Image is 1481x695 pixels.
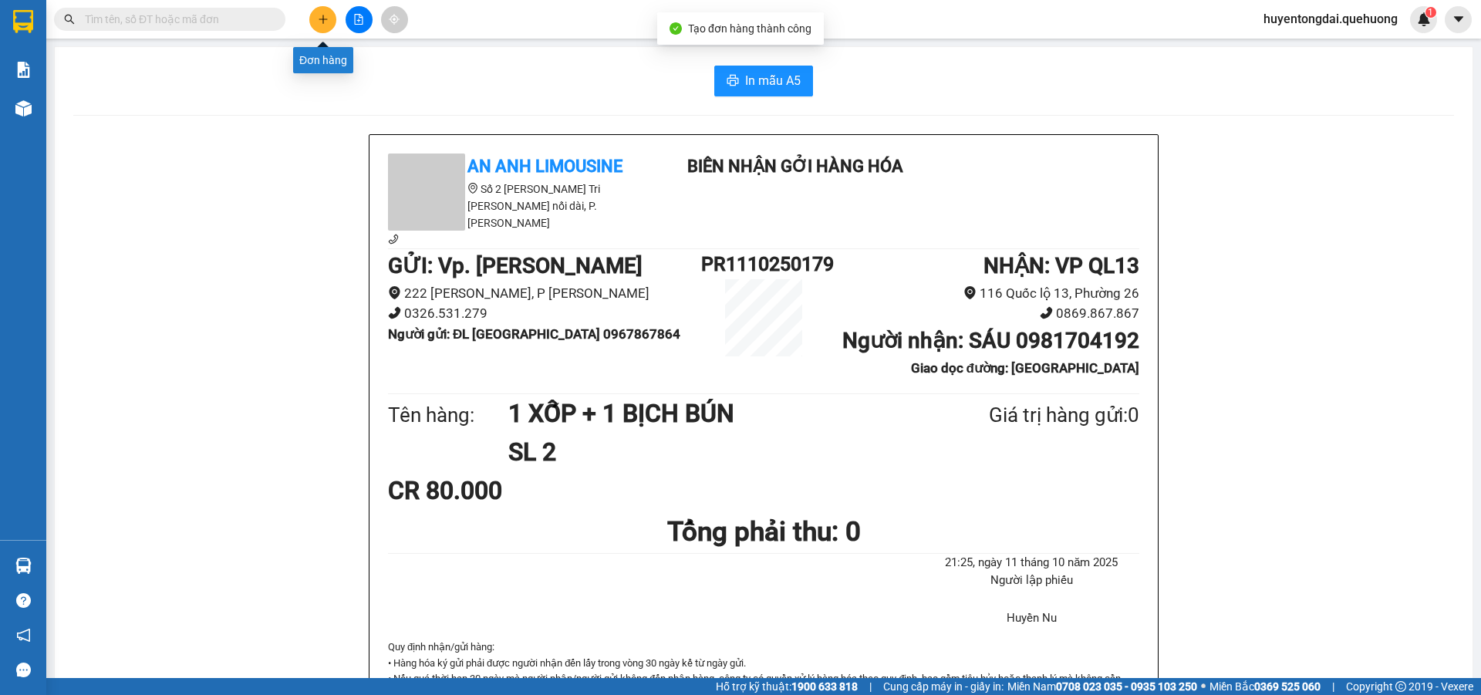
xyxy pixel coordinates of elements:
b: Người gửi : ĐL [GEOGRAPHIC_DATA] 0967867864 [388,326,680,342]
span: huyentongdai.quehuong [1251,9,1410,29]
li: 0326.531.279 [388,303,701,324]
li: Huyền Nu [924,609,1139,628]
div: CR 80.000 [388,471,636,510]
span: check-circle [670,22,682,35]
span: aim [389,14,400,25]
h1: 1 XỐP + 1 BỊCH BÚN [508,394,914,433]
button: plus [309,6,336,33]
span: phone [388,306,401,319]
span: In mẫu A5 [745,71,801,90]
li: Người lập phiếu [924,572,1139,590]
span: Tạo đơn hàng thành công [688,22,811,35]
span: search [64,14,75,25]
span: Miền Bắc [1209,678,1321,695]
span: | [1332,678,1334,695]
span: phone [1040,306,1053,319]
h1: Tổng phải thu: 0 [388,511,1139,553]
h1: PR1110250179 [701,249,826,279]
li: Số 2 [PERSON_NAME] Tri [PERSON_NAME] nối dài, P. [PERSON_NAME] [388,180,666,231]
div: Đơn hàng [293,47,353,73]
b: Biên nhận gởi hàng hóa [687,157,903,176]
b: NHẬN : VP QL13 [983,253,1139,278]
input: Tìm tên, số ĐT hoặc mã đơn [85,11,267,28]
span: file-add [353,14,364,25]
strong: 0708 023 035 - 0935 103 250 [1056,680,1197,693]
span: Hỗ trợ kỹ thuật: [716,678,858,695]
img: icon-new-feature [1417,12,1431,26]
button: file-add [346,6,373,33]
li: 222 [PERSON_NAME], P [PERSON_NAME] [388,283,701,304]
strong: 0369 525 060 [1254,680,1321,693]
b: An Anh Limousine [467,157,622,176]
div: Giá trị hàng gửi: 0 [914,400,1139,431]
li: 116 Quốc lộ 13, Phường 26 [826,283,1139,304]
span: question-circle [16,593,31,608]
p: • Hàng hóa ký gửi phải được người nhận đến lấy trong vòng 30 ngày kể từ ngày gửi. [388,656,1139,671]
span: phone [388,234,399,245]
img: warehouse-icon [15,558,32,574]
button: printerIn mẫu A5 [714,66,813,96]
img: warehouse-icon [15,100,32,116]
div: Tên hàng: [388,400,508,431]
li: 21:25, ngày 11 tháng 10 năm 2025 [924,554,1139,572]
span: Miền Nam [1007,678,1197,695]
button: caret-down [1445,6,1472,33]
span: environment [388,286,401,299]
strong: 1900 633 818 [791,680,858,693]
span: 1 [1428,7,1433,18]
span: printer [727,74,739,89]
b: Người nhận : SÁU 0981704192 [842,328,1139,353]
span: message [16,663,31,677]
b: GỬI : Vp. [PERSON_NAME] [388,253,643,278]
span: plus [318,14,329,25]
b: Giao dọc đường: [GEOGRAPHIC_DATA] [911,360,1139,376]
img: logo-vxr [13,10,33,33]
span: copyright [1395,681,1406,692]
span: environment [963,286,977,299]
li: 0869.867.867 [826,303,1139,324]
span: environment [467,183,478,194]
button: aim [381,6,408,33]
span: Cung cấp máy in - giấy in: [883,678,1004,695]
img: solution-icon [15,62,32,78]
sup: 1 [1425,7,1436,18]
span: notification [16,628,31,643]
h1: SL 2 [508,433,914,471]
span: ⚪️ [1201,683,1206,690]
span: | [869,678,872,695]
span: caret-down [1452,12,1466,26]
